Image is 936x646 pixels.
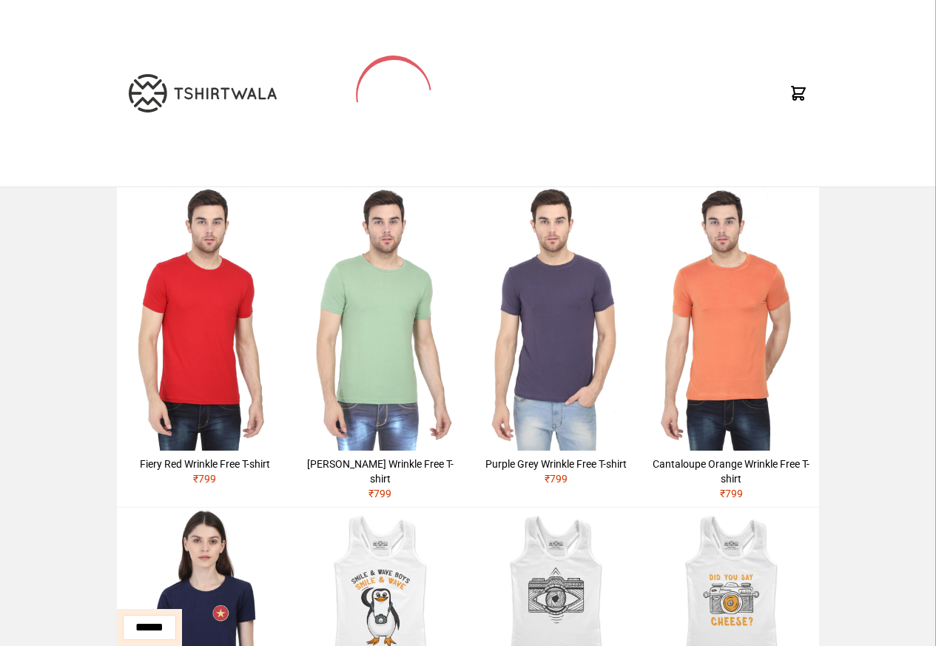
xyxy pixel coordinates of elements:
div: Purple Grey Wrinkle Free T-shirt [474,457,638,471]
a: Purple Grey Wrinkle Free T-shirt₹799 [468,187,644,492]
img: 4M6A2168.jpg [468,187,644,451]
img: 4M6A2211.jpg [292,187,468,451]
span: ₹ 799 [545,473,568,485]
div: Fiery Red Wrinkle Free T-shirt [123,457,286,471]
img: 4M6A2241.jpg [644,187,819,451]
a: [PERSON_NAME] Wrinkle Free T-shirt₹799 [292,187,468,507]
a: Fiery Red Wrinkle Free T-shirt₹799 [117,187,292,492]
span: ₹ 799 [193,473,216,485]
div: Cantaloupe Orange Wrinkle Free T-shirt [650,457,813,486]
img: 4M6A2225.jpg [117,187,292,451]
span: ₹ 799 [720,488,743,499]
a: Cantaloupe Orange Wrinkle Free T-shirt₹799 [644,187,819,507]
div: [PERSON_NAME] Wrinkle Free T-shirt [298,457,462,486]
img: TW-LOGO-400-104.png [129,74,277,112]
span: ₹ 799 [368,488,391,499]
